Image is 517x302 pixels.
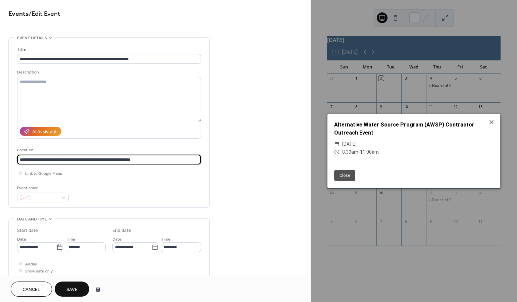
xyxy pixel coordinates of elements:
button: Cancel [11,282,52,297]
span: Date and time [17,216,47,223]
span: All day [25,261,37,268]
span: - [358,149,360,155]
span: / Edit Event [29,7,60,20]
button: Close [334,170,355,181]
span: Cancel [22,286,40,293]
span: Show date only [25,268,53,275]
div: Location [17,147,200,154]
div: End date [112,227,131,234]
span: [DATE] [342,140,357,148]
span: Time [66,236,75,243]
div: AI Assistant [32,129,57,136]
span: 8:30am [342,149,358,155]
span: Hide end time [25,275,51,282]
span: Event details [17,35,47,42]
div: ​ [334,148,340,156]
div: Title [17,46,200,53]
a: Events [8,7,29,20]
div: Start date [17,227,38,234]
span: Time [161,236,170,243]
span: Date [112,236,121,243]
div: Description [17,69,200,76]
span: Link to Google Maps [25,170,62,177]
span: 11:00am [360,149,379,155]
div: Event color [17,185,67,192]
button: AI Assistant [20,127,61,136]
span: Save [66,286,77,293]
button: Save [55,282,89,297]
div: Alternative Water Source Program (AWSP) Contractor Outreach Event [327,121,500,137]
div: ​ [334,140,340,148]
span: Date [17,236,26,243]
